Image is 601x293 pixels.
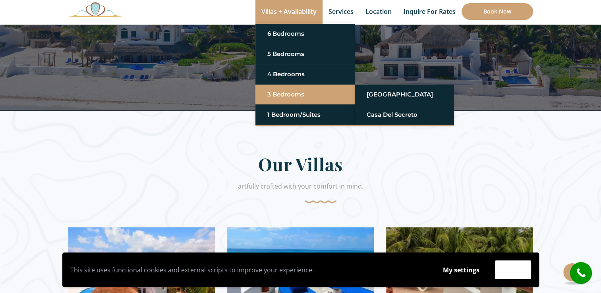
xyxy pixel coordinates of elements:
h2: Our Villas [68,153,533,180]
img: Awesome Logo [68,2,122,17]
p: This site uses functional cookies and external scripts to improve your experience. [70,264,427,276]
a: 6 Bedrooms [267,27,343,41]
a: 1 Bedroom/Suites [267,108,343,122]
a: 3 Bedrooms [267,87,343,102]
a: call [570,262,592,284]
div: artfully crafted with your comfort in mind. [68,180,533,203]
a: [GEOGRAPHIC_DATA] [367,87,442,102]
button: Accept [495,260,531,279]
button: My settings [435,261,487,279]
a: Book Now [462,3,533,20]
a: Casa del Secreto [367,108,442,122]
a: 5 Bedrooms [267,47,343,61]
i: call [572,264,590,282]
a: 4 Bedrooms [267,67,343,81]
